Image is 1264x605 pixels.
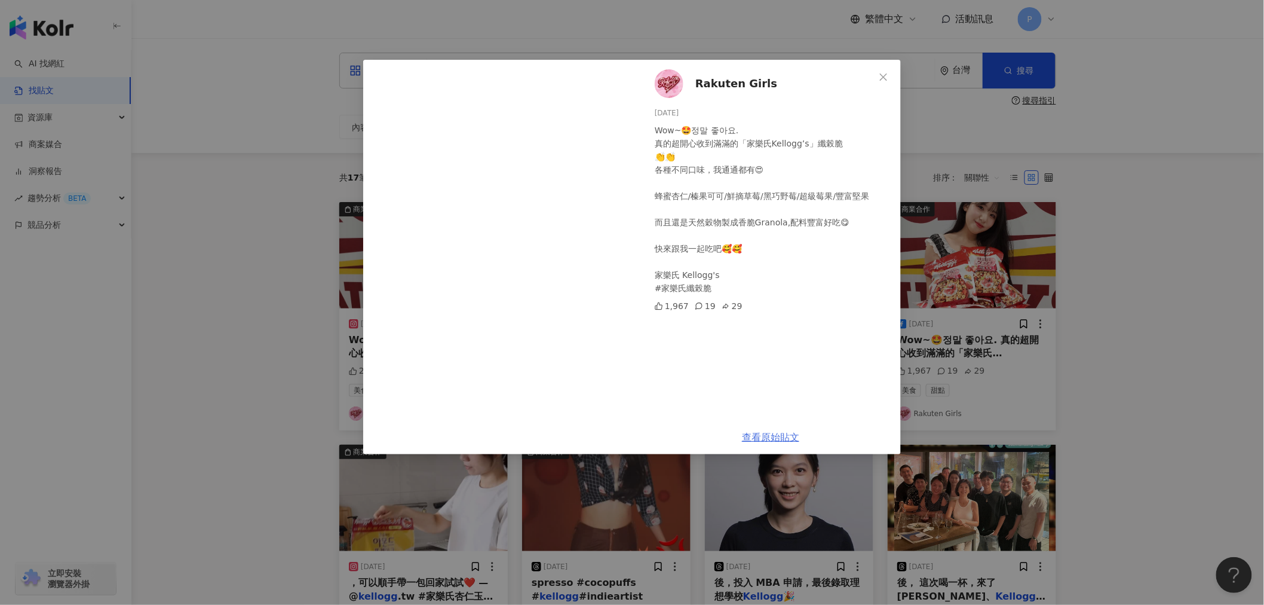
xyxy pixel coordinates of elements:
[695,300,716,313] div: 19
[655,69,875,98] a: KOL AvatarRakuten Girls
[722,300,743,313] div: 29
[363,60,636,454] iframe: fb:post Facebook Social Plugin
[655,108,891,119] div: [DATE]
[655,300,689,313] div: 1,967
[879,72,888,82] span: close
[655,124,891,295] div: Wow~🤩정말 좋아요. 真的超開心收到滿滿的「家樂氏Kellogg’s」纖榖脆 👏👏 各種不同口味，我通通都有😍 蜂蜜杏仁/榛果可可/鮮摘草莓/黑巧野莓/超級莓果/豐富堅果 而且還是天然穀物製...
[872,65,895,89] button: Close
[742,432,799,443] a: 查看原始貼文
[695,75,777,92] span: Rakuten Girls
[655,69,683,98] img: KOL Avatar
